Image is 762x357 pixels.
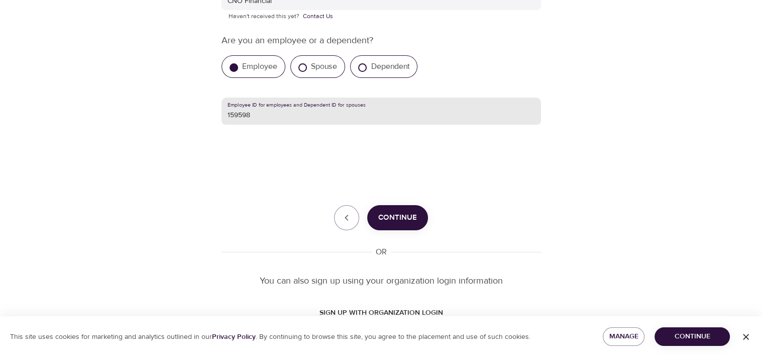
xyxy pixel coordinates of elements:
button: Continue [367,205,428,230]
a: Contact Us [303,12,333,22]
span: SIGN UP WITH ORGANIZATION LOGIN [319,307,443,319]
span: Manage [611,330,636,343]
label: Employee [242,61,277,71]
p: You can also sign up using your organization login information [222,274,541,288]
label: Dependent [371,61,409,71]
button: Manage [603,327,644,346]
div: OR [372,246,391,258]
label: Spouse [311,61,337,71]
span: Continue [378,211,417,224]
p: Are you an employee or a dependent? [222,34,541,47]
span: Continue [663,330,722,343]
button: Continue [655,327,730,346]
a: Privacy Policy [212,332,256,341]
button: SIGN UP WITH ORGANIZATION LOGIN [311,304,451,322]
p: Haven't received this yet? [229,12,534,22]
